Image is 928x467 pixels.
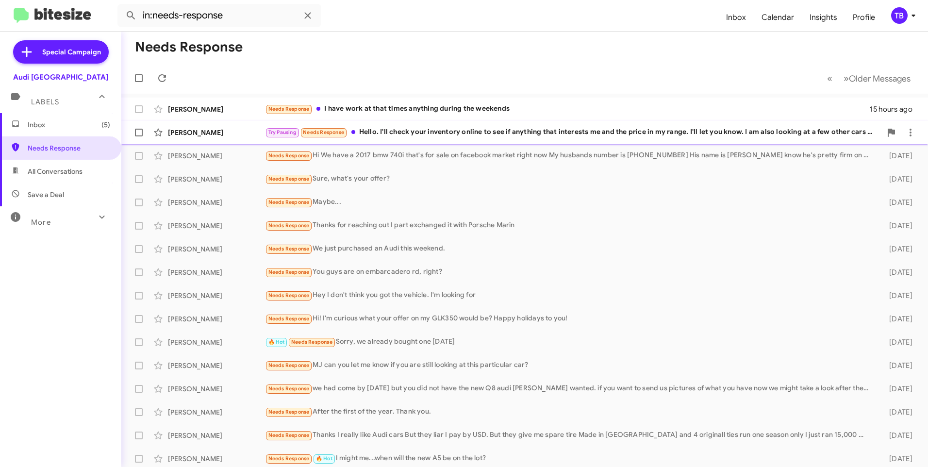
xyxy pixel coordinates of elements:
[265,243,874,254] div: We just purchased an Audi this weekend.
[268,176,310,182] span: Needs Response
[268,362,310,368] span: Needs Response
[117,4,321,27] input: Search
[168,337,265,347] div: [PERSON_NAME]
[42,47,101,57] span: Special Campaign
[168,431,265,440] div: [PERSON_NAME]
[291,339,332,345] span: Needs Response
[874,431,920,440] div: [DATE]
[265,127,881,138] div: Hello. I'll check your inventory online to see if anything that interests me and the price in my ...
[265,360,874,371] div: MJ can you let me know if you are still looking at this particular car?
[845,3,883,32] a: Profile
[844,72,849,84] span: »
[316,455,332,462] span: 🔥 Hot
[265,336,874,348] div: Sorry, we already bought one [DATE]
[874,384,920,394] div: [DATE]
[268,269,310,275] span: Needs Response
[168,314,265,324] div: [PERSON_NAME]
[265,453,874,464] div: I might me...when will the new A5 be on the lot?
[28,120,110,130] span: Inbox
[168,128,265,137] div: [PERSON_NAME]
[268,292,310,299] span: Needs Response
[265,313,874,324] div: Hi! I'm curious what your offer on my GLK350 would be? Happy holidays to you!
[874,151,920,161] div: [DATE]
[168,454,265,464] div: [PERSON_NAME]
[168,198,265,207] div: [PERSON_NAME]
[265,406,874,417] div: After the first of the year. Thank you.
[168,174,265,184] div: [PERSON_NAME]
[874,291,920,300] div: [DATE]
[168,384,265,394] div: [PERSON_NAME]
[268,222,310,229] span: Needs Response
[874,454,920,464] div: [DATE]
[265,383,874,394] div: we had come by [DATE] but you did not have the new Q8 audi [PERSON_NAME] wanted. if you want to s...
[754,3,802,32] a: Calendar
[168,221,265,231] div: [PERSON_NAME]
[268,152,310,159] span: Needs Response
[28,190,64,200] span: Save a Deal
[874,314,920,324] div: [DATE]
[874,267,920,277] div: [DATE]
[268,409,310,415] span: Needs Response
[303,129,344,135] span: Needs Response
[168,151,265,161] div: [PERSON_NAME]
[31,98,59,106] span: Labels
[265,220,874,231] div: Thanks for reaching out I part exchanged it with Porsche Marin
[265,103,870,115] div: I have work at that times anything during the weekends
[265,290,874,301] div: Hey I don't think you got the vehicle. I'm looking for
[268,455,310,462] span: Needs Response
[28,143,110,153] span: Needs Response
[265,430,874,441] div: Thanks I really like Audi cars But they liar I pay by USD. But they give me spare tire Made in [G...
[827,72,832,84] span: «
[821,68,838,88] button: Previous
[874,407,920,417] div: [DATE]
[13,72,108,82] div: Audi [GEOGRAPHIC_DATA]
[268,316,310,322] span: Needs Response
[101,120,110,130] span: (5)
[870,104,920,114] div: 15 hours ago
[168,244,265,254] div: [PERSON_NAME]
[168,407,265,417] div: [PERSON_NAME]
[883,7,917,24] button: TB
[168,291,265,300] div: [PERSON_NAME]
[268,432,310,438] span: Needs Response
[874,198,920,207] div: [DATE]
[891,7,908,24] div: TB
[13,40,109,64] a: Special Campaign
[265,173,874,184] div: Sure, what's your offer?
[268,106,310,112] span: Needs Response
[168,267,265,277] div: [PERSON_NAME]
[265,267,874,278] div: You guys are on embarcadero rd, right?
[849,73,911,84] span: Older Messages
[168,104,265,114] div: [PERSON_NAME]
[268,199,310,205] span: Needs Response
[135,39,243,55] h1: Needs Response
[268,385,310,392] span: Needs Response
[28,167,83,176] span: All Conversations
[168,361,265,370] div: [PERSON_NAME]
[874,244,920,254] div: [DATE]
[838,68,916,88] button: Next
[265,197,874,208] div: Maybe...
[718,3,754,32] a: Inbox
[31,218,51,227] span: More
[822,68,916,88] nav: Page navigation example
[802,3,845,32] a: Insights
[265,150,874,161] div: Hi We have a 2017 bmw 740i that's for sale on facebook market right now My husbands number is [PH...
[268,246,310,252] span: Needs Response
[874,221,920,231] div: [DATE]
[268,339,285,345] span: 🔥 Hot
[874,174,920,184] div: [DATE]
[874,337,920,347] div: [DATE]
[874,361,920,370] div: [DATE]
[268,129,297,135] span: Try Pausing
